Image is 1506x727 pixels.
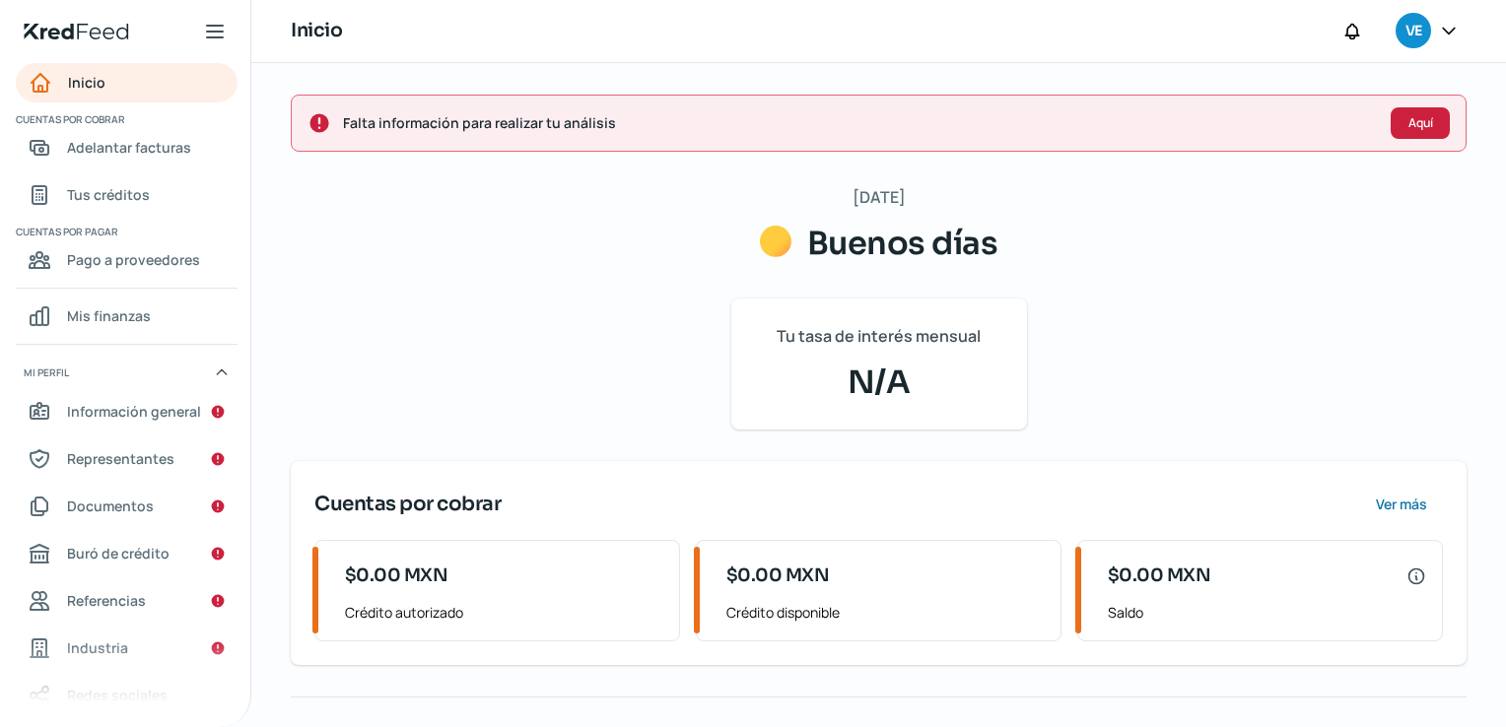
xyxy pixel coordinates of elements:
span: Pago a proveedores [67,247,200,272]
span: Aquí [1408,117,1433,129]
span: Industria [67,635,128,660]
span: Información general [67,399,201,424]
span: Crédito autorizado [345,600,663,625]
span: [DATE] [853,183,906,212]
span: Documentos [67,494,154,518]
a: Inicio [16,63,238,102]
a: Tus créditos [16,175,238,215]
span: Saldo [1108,600,1426,625]
a: Buró de crédito [16,534,238,573]
span: VE [1405,20,1421,43]
span: Cuentas por pagar [16,223,235,240]
span: Crédito disponible [726,600,1045,625]
span: $0.00 MXN [345,562,448,589]
span: N/A [755,359,1003,406]
a: Redes sociales [16,676,238,715]
span: Cuentas por cobrar [16,110,235,128]
span: Falta información para realizar tu análisis [343,110,1375,135]
span: Tu tasa de interés mensual [777,322,981,351]
a: Industria [16,628,238,668]
a: Adelantar facturas [16,128,238,167]
button: Aquí [1391,107,1450,139]
span: Representantes [67,446,174,471]
span: Adelantar facturas [67,135,191,160]
img: Saludos [760,226,791,257]
span: Mis finanzas [67,303,151,328]
span: Redes sociales [67,683,168,707]
span: $0.00 MXN [726,562,830,589]
h1: Inicio [291,17,342,45]
button: Ver más [1359,485,1443,524]
span: Buenos días [807,224,998,263]
span: Mi perfil [24,363,69,381]
span: $0.00 MXN [1108,562,1211,589]
a: Pago a proveedores [16,240,238,280]
a: Mis finanzas [16,297,238,336]
span: Referencias [67,588,146,613]
span: Tus créditos [67,182,150,207]
span: Cuentas por cobrar [314,490,501,519]
a: Representantes [16,439,238,479]
span: Ver más [1376,497,1427,511]
a: Referencias [16,581,238,621]
a: Documentos [16,487,238,526]
a: Información general [16,392,238,431]
span: Inicio [68,70,105,95]
span: Buró de crédito [67,541,170,565]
